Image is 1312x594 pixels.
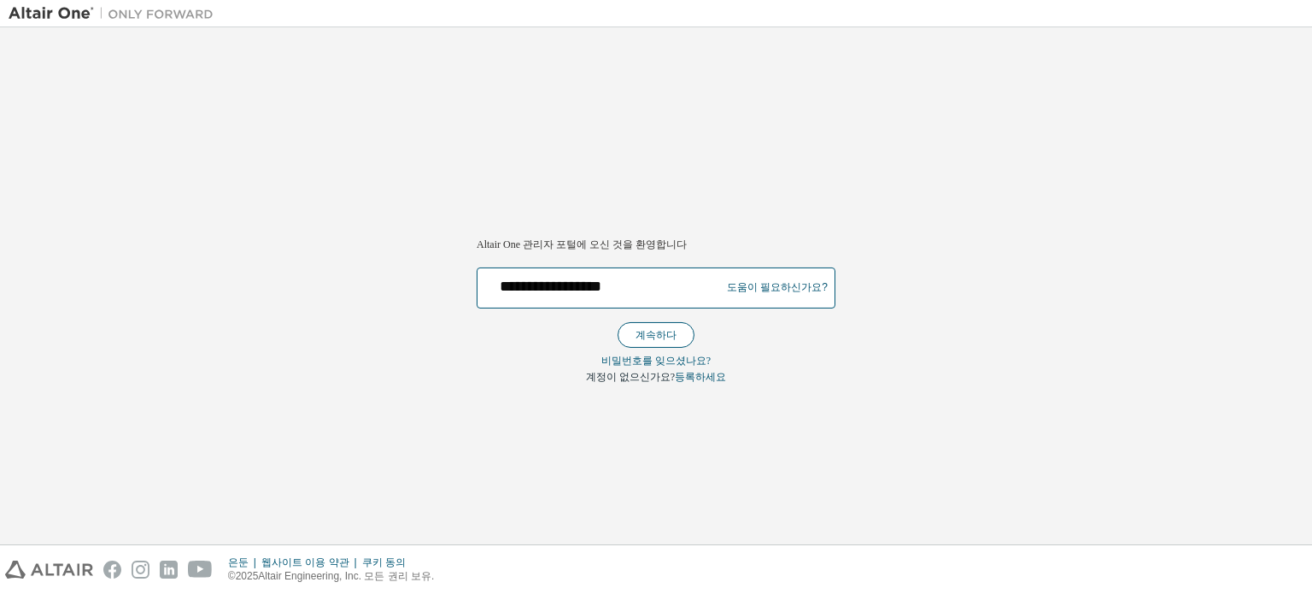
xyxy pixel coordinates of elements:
img: youtube.svg [188,561,213,579]
font: 도움이 필요하신가요? [727,281,828,293]
img: instagram.svg [132,561,149,579]
img: altair_logo.svg [5,561,93,579]
button: 계속하다 [618,322,694,348]
a: 등록하세요 [675,371,726,383]
font: 계속하다 [635,329,676,341]
font: 은둔 [228,556,249,568]
font: 웹사이트 이용 약관 [261,556,349,568]
font: 쿠키 동의 [362,556,406,568]
a: 도움이 필요하신가요? [727,287,828,288]
font: 계정이 없으신가요? [586,371,675,383]
font: © [228,570,236,582]
img: facebook.svg [103,561,121,579]
font: 2025 [236,570,259,582]
font: Altair Engineering, Inc. 모든 권리 보유. [258,570,434,582]
font: 비밀번호를 잊으셨나요? [601,355,711,367]
font: Altair One 관리자 포털에 오신 것을 환영합니다 [477,238,687,250]
img: linkedin.svg [160,561,178,579]
img: 알타이르 원 [9,5,222,22]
